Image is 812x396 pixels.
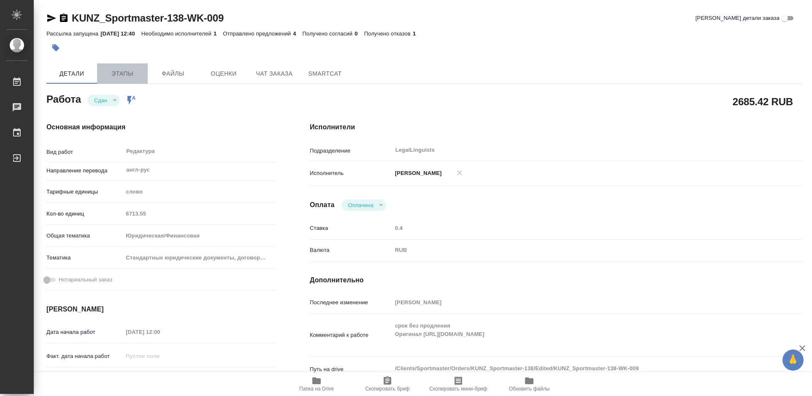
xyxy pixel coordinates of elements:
[46,328,123,336] p: Дата начала работ
[305,68,345,79] span: SmartCat
[310,147,392,155] p: Подразделение
[310,331,392,339] p: Комментарий к работе
[392,222,762,234] input: Пустое поле
[46,232,123,240] p: Общая тематика
[346,202,376,209] button: Оплачена
[341,199,386,211] div: Сдан
[281,372,352,396] button: Папка на Drive
[392,243,762,257] div: RUB
[392,169,442,178] p: [PERSON_NAME]
[123,229,276,243] div: Юридическая/Финансовая
[46,38,65,57] button: Добавить тэг
[123,251,276,265] div: Стандартные юридические документы, договоры, уставы
[413,30,422,37] p: 1
[59,13,69,23] button: Скопировать ссылку
[310,224,392,232] p: Ставка
[46,30,100,37] p: Рассылка запущена
[786,351,800,369] span: 🙏
[46,122,276,132] h4: Основная информация
[46,352,123,360] p: Факт. дата начала работ
[355,30,364,37] p: 0
[72,12,224,24] a: KUNZ_Sportmaster-138-WK-009
[51,68,92,79] span: Детали
[310,169,392,178] p: Исполнитель
[310,122,803,132] h4: Исполнители
[733,94,793,109] h2: 2685.42 RUB
[102,68,143,79] span: Этапы
[153,68,193,79] span: Файлы
[364,30,413,37] p: Получено отказов
[310,365,392,374] p: Путь на drive
[299,386,334,392] span: Папка на Drive
[310,200,335,210] h4: Оплата
[365,386,409,392] span: Скопировать бриф
[223,30,293,37] p: Отправлено предложений
[429,386,487,392] span: Скопировать мини-бриф
[303,30,355,37] p: Получено согласий
[782,350,804,371] button: 🙏
[696,14,780,22] span: [PERSON_NAME] детали заказа
[392,361,762,376] textarea: /Clients/Sportmaster/Orders/KUNZ_Sportmaster-138/Edited/KUNZ_Sportmaster-138-WK-009
[46,148,123,156] p: Вид работ
[100,30,141,37] p: [DATE] 12:40
[123,372,197,384] input: Пустое поле
[46,304,276,314] h4: [PERSON_NAME]
[46,210,123,218] p: Кол-во единиц
[46,167,123,175] p: Направление перевода
[123,326,197,338] input: Пустое поле
[310,275,803,285] h4: Дополнительно
[123,350,197,362] input: Пустое поле
[46,254,123,262] p: Тематика
[46,91,81,106] h2: Работа
[392,319,762,350] textarea: срок без продления Оригинал [URL][DOMAIN_NAME]
[392,296,762,309] input: Пустое поле
[123,208,276,220] input: Пустое поле
[293,30,302,37] p: 4
[141,30,214,37] p: Необходимо исполнителей
[423,372,494,396] button: Скопировать мини-бриф
[254,68,295,79] span: Чат заказа
[59,276,112,284] span: Нотариальный заказ
[46,13,57,23] button: Скопировать ссылку для ЯМессенджера
[203,68,244,79] span: Оценки
[494,372,565,396] button: Обновить файлы
[46,188,123,196] p: Тарифные единицы
[509,386,550,392] span: Обновить файлы
[214,30,223,37] p: 1
[310,246,392,254] p: Валюта
[92,97,110,104] button: Сдан
[352,372,423,396] button: Скопировать бриф
[310,298,392,307] p: Последнее изменение
[87,95,120,106] div: Сдан
[123,185,276,199] div: слово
